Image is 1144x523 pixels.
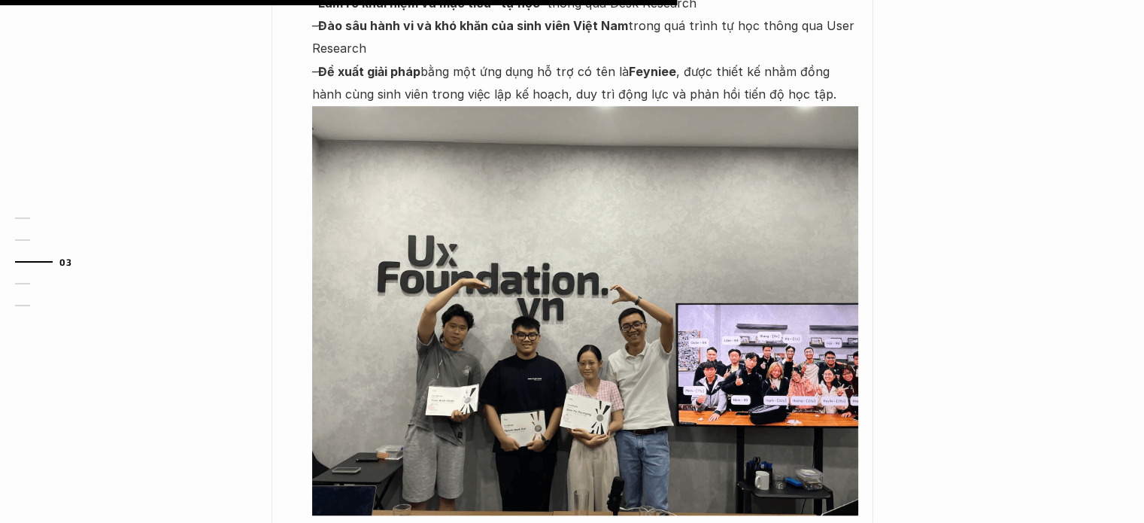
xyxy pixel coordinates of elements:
[318,18,628,33] strong: Đào sâu hành vi và khó khăn của sinh viên Việt Nam
[318,64,420,79] strong: Đề xuất giải pháp
[15,253,86,271] a: 03
[59,256,71,266] strong: 03
[629,64,676,79] strong: Feyniee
